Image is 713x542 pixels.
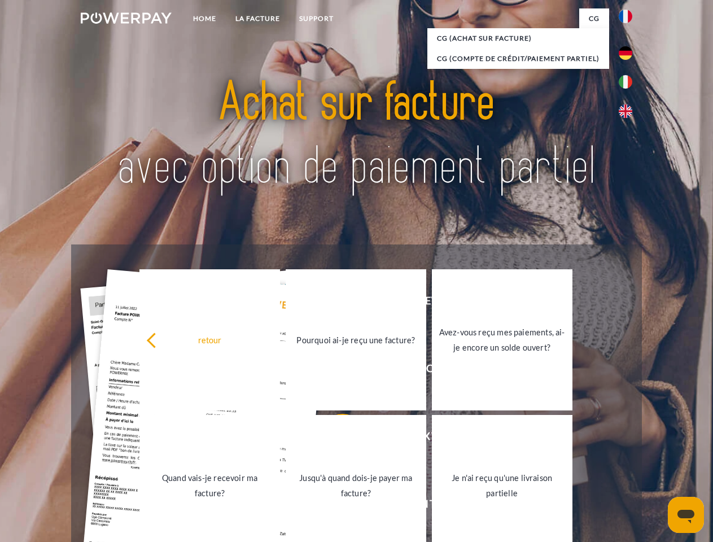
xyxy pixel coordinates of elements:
img: it [619,75,632,89]
img: fr [619,10,632,23]
img: title-powerpay_fr.svg [108,54,605,216]
a: CG [579,8,609,29]
a: CG (achat sur facture) [427,28,609,49]
div: Quand vais-je recevoir ma facture? [146,470,273,501]
img: de [619,46,632,60]
div: Pourquoi ai-je reçu une facture? [292,332,419,347]
img: en [619,104,632,118]
div: Jusqu'à quand dois-je payer ma facture? [292,470,419,501]
iframe: Bouton de lancement de la fenêtre de messagerie [668,497,704,533]
div: Avez-vous reçu mes paiements, ai-je encore un solde ouvert? [439,325,566,355]
a: Support [290,8,343,29]
a: Home [183,8,226,29]
div: Je n'ai reçu qu'une livraison partielle [439,470,566,501]
a: Avez-vous reçu mes paiements, ai-je encore un solde ouvert? [432,269,572,410]
img: logo-powerpay-white.svg [81,12,172,24]
a: CG (Compte de crédit/paiement partiel) [427,49,609,69]
div: retour [146,332,273,347]
a: LA FACTURE [226,8,290,29]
